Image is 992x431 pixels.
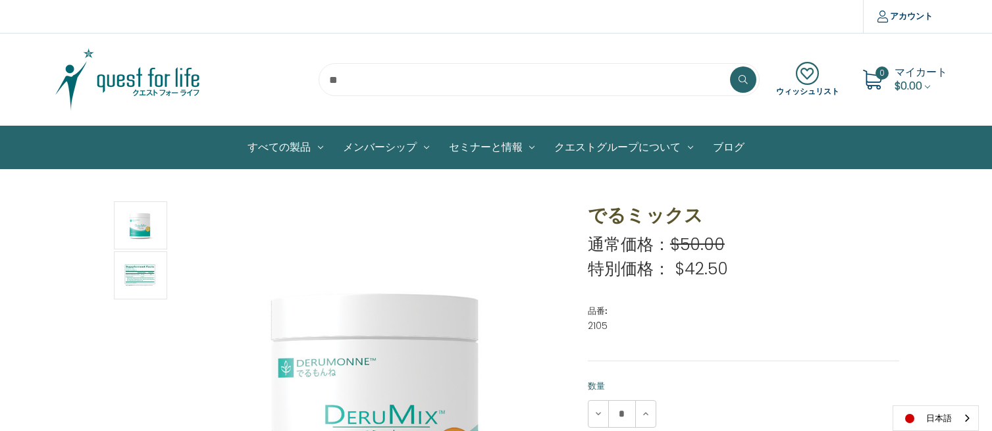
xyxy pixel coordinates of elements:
a: Cart with 0 items [895,64,947,93]
a: クエストグループについて [544,126,703,168]
a: メンバーシップ [333,126,439,168]
img: でるミックス [124,253,157,297]
img: でるミックス [124,203,157,247]
span: 通常価格： [588,233,670,256]
span: $50.00 [670,233,725,256]
a: All Products [238,126,333,168]
img: クエスト・グループ [45,47,210,113]
h1: でるミックス [588,201,900,229]
a: 日本語 [893,406,978,430]
span: マイカート [895,64,947,80]
div: Language [893,405,979,431]
dt: 品番: [588,305,897,318]
a: ウィッシュリスト [776,62,839,97]
label: 数量 [588,380,900,393]
a: セミナーと情報 [439,126,545,168]
span: 特別価格： [588,257,670,280]
a: ブログ [703,126,754,168]
span: $42.50 [675,257,728,280]
span: $0.00 [895,78,922,93]
span: 0 [875,66,889,80]
dd: 2105 [588,319,900,333]
aside: Language selected: 日本語 [893,405,979,431]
